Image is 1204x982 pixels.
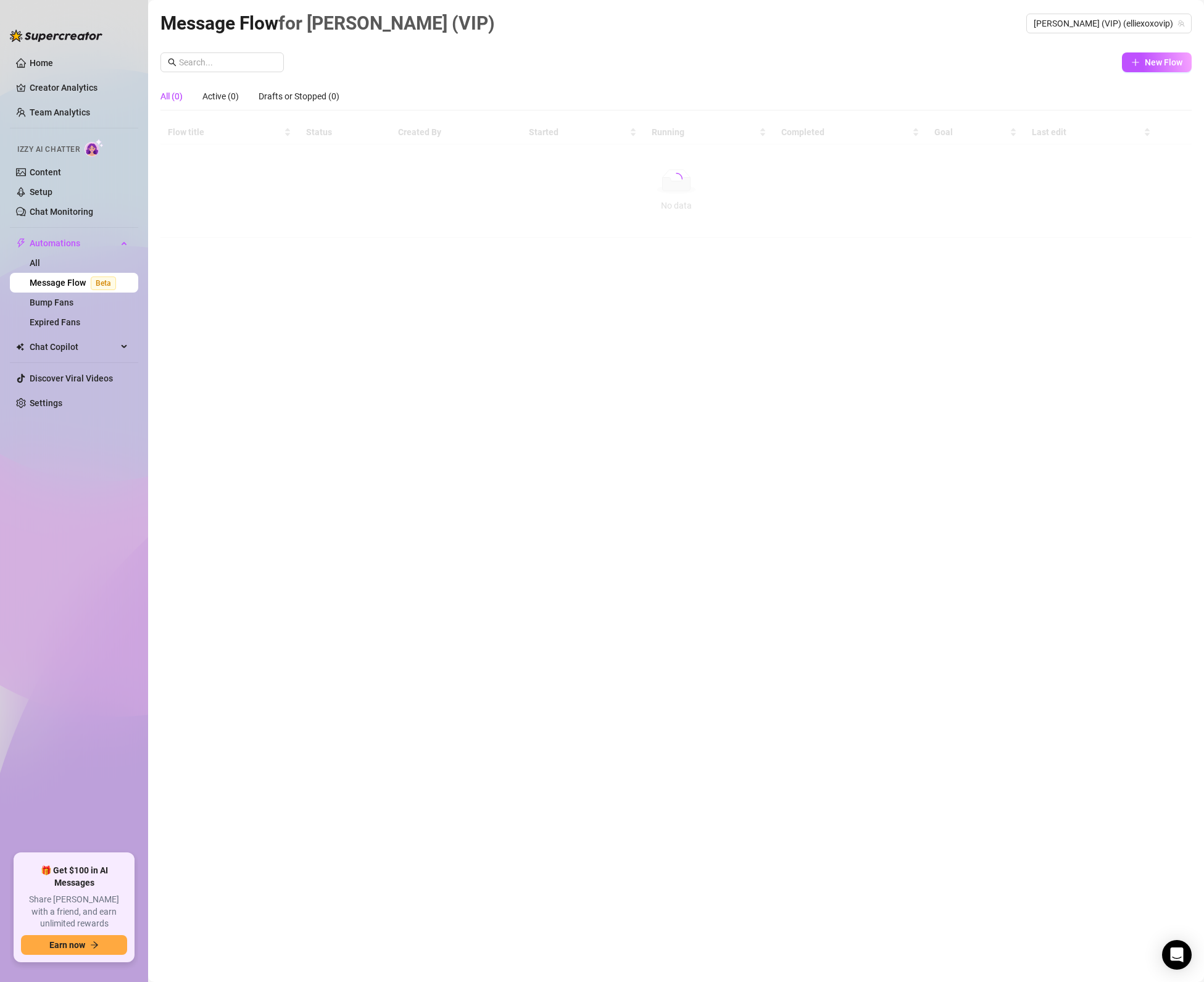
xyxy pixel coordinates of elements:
[30,58,53,68] a: Home
[168,58,176,67] span: search
[1177,20,1185,27] span: team
[30,258,40,268] a: All
[16,343,24,351] img: Chat Copilot
[30,337,117,357] span: Chat Copilot
[259,89,339,103] div: Drafts or Stopped (0)
[202,89,239,103] div: Active (0)
[17,144,80,156] span: Izzy AI Chatter
[1145,57,1182,67] span: New Flow
[30,78,128,98] a: Creator Analytics
[21,865,127,889] span: 🎁 Get $100 in AI Messages
[16,238,26,248] span: thunderbolt
[160,89,183,103] div: All (0)
[30,373,113,383] a: Discover Viral Videos
[1034,14,1184,33] span: Ellie (VIP) (elliexoxovip)
[30,167,61,177] a: Content
[30,107,90,117] a: Team Analytics
[30,233,117,253] span: Automations
[1122,52,1192,72] button: New Flow
[30,278,121,288] a: Message FlowBeta
[1131,58,1140,67] span: plus
[30,317,80,327] a: Expired Fans
[85,139,104,157] img: AI Chatter
[91,277,116,290] span: Beta
[10,30,102,42] img: logo-BBDzfeDw.svg
[30,187,52,197] a: Setup
[30,207,93,217] a: Chat Monitoring
[21,935,127,955] button: Earn nowarrow-right
[179,56,276,69] input: Search...
[90,941,99,949] span: arrow-right
[21,894,127,930] span: Share [PERSON_NAME] with a friend, and earn unlimited rewards
[49,940,85,950] span: Earn now
[1162,940,1192,970] div: Open Intercom Messenger
[30,398,62,408] a: Settings
[667,170,684,188] span: loading
[30,298,73,307] a: Bump Fans
[278,12,495,34] span: for [PERSON_NAME] (VIP)
[160,9,495,38] article: Message Flow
